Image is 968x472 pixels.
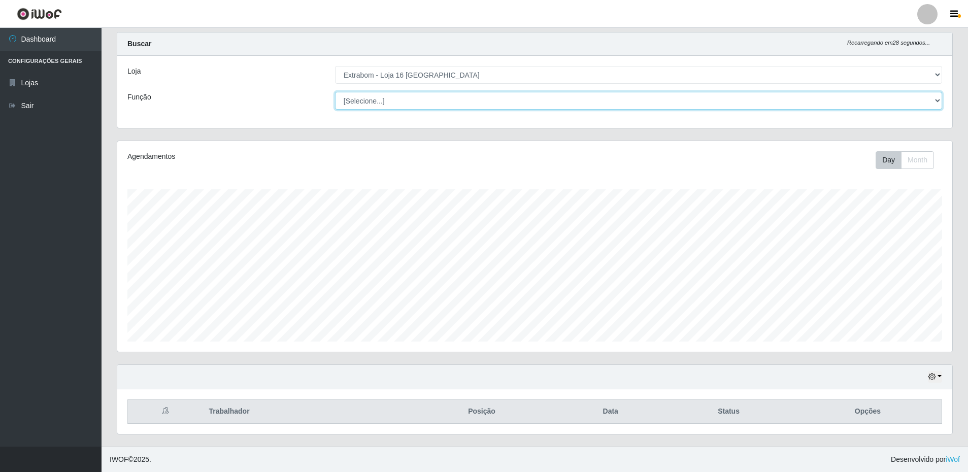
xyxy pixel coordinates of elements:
[110,455,128,463] span: IWOF
[127,66,141,77] label: Loja
[794,400,942,424] th: Opções
[901,151,934,169] button: Month
[127,151,458,162] div: Agendamentos
[203,400,406,424] th: Trabalhador
[891,454,960,465] span: Desenvolvido por
[557,400,663,424] th: Data
[110,454,151,465] span: © 2025 .
[127,92,151,103] label: Função
[663,400,794,424] th: Status
[17,8,62,20] img: CoreUI Logo
[876,151,902,169] button: Day
[127,40,151,48] strong: Buscar
[847,40,930,46] i: Recarregando em 28 segundos...
[406,400,558,424] th: Posição
[876,151,934,169] div: First group
[876,151,942,169] div: Toolbar with button groups
[946,455,960,463] a: iWof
